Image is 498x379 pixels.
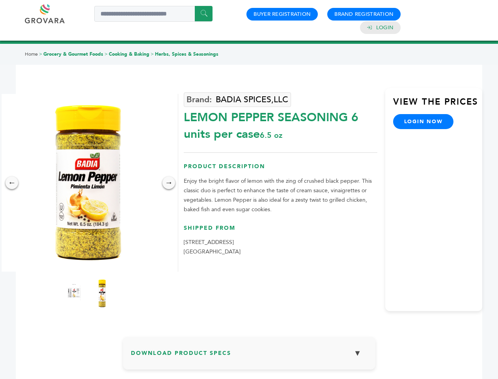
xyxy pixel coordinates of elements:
[39,51,42,57] span: >
[109,51,149,57] a: Cooking & Baking
[43,51,103,57] a: Grocery & Gourmet Foods
[348,345,367,362] button: ▼
[151,51,154,57] span: >
[25,51,38,57] a: Home
[184,224,377,238] h3: Shipped From
[6,176,18,189] div: ←
[184,92,291,107] a: BADIA SPICES,LLC
[334,11,394,18] a: Brand Registration
[184,105,377,143] div: LEMON PEPPER SEASONING 6 units per case
[184,163,377,176] h3: Product Description
[94,6,213,22] input: Search a product or brand...
[184,238,377,257] p: [STREET_ADDRESS] [GEOGRAPHIC_DATA]
[162,176,175,189] div: →
[393,96,482,114] h3: View the Prices
[92,278,112,309] img: LEMON PEPPER SEASONING 6 units per case 6.5 oz
[131,345,367,368] h3: Download Product Specs
[65,278,84,309] img: LEMON PEPPER SEASONING 6 units per case 6.5 oz Product Label
[155,51,218,57] a: Herbs, Spices & Seasonings
[393,114,454,129] a: login now
[260,130,282,141] span: 6.5 oz
[184,176,377,214] p: Enjoy the bright flavor of lemon with the zing of crushed black pepper. This classic duo is perfe...
[104,51,108,57] span: >
[254,11,311,18] a: Buyer Registration
[376,24,394,31] a: Login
